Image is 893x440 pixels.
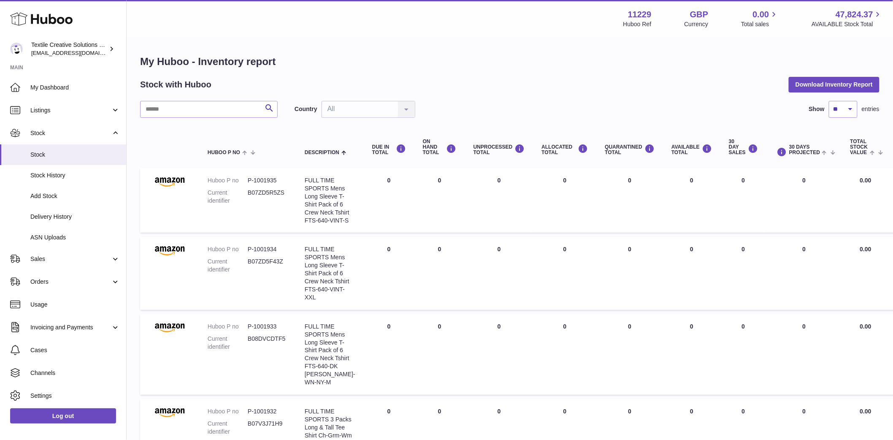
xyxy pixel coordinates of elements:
[208,323,248,331] dt: Huboo P no
[208,335,248,351] dt: Current identifier
[465,168,533,233] td: 0
[753,9,769,20] span: 0.00
[605,144,655,155] div: QUARANTINED Total
[465,237,533,310] td: 0
[30,278,111,286] span: Orders
[685,20,709,28] div: Currency
[533,314,597,395] td: 0
[248,335,288,351] dd: B08DVCDTF5
[305,323,355,386] div: FULL TIME SPORTS Mens Long Sleeve T-Shirt Pack of 6 Crew Neck Tshirt FTS-640-DK [PERSON_NAME]-WN-...
[208,150,240,155] span: Huboo P no
[720,237,766,310] td: 0
[414,168,465,233] td: 0
[862,105,879,113] span: entries
[766,237,842,310] td: 0
[248,189,288,205] dd: B07ZD5R5ZS
[149,245,191,255] img: product image
[364,314,414,395] td: 0
[812,20,883,28] span: AVAILABLE Stock Total
[30,323,111,331] span: Invoicing and Payments
[248,245,288,253] dd: P-1001934
[671,144,712,155] div: AVAILABLE Total
[140,55,879,68] h1: My Huboo - Inventory report
[836,9,873,20] span: 47,824.37
[789,77,879,92] button: Download Inventory Report
[789,144,820,155] span: 30 DAYS PROJECTED
[208,407,248,416] dt: Huboo P no
[30,151,120,159] span: Stock
[414,314,465,395] td: 0
[729,139,758,156] div: 30 DAY SALES
[248,177,288,185] dd: P-1001935
[248,323,288,331] dd: P-1001933
[628,246,631,253] span: 0
[809,105,825,113] label: Show
[30,106,111,114] span: Listings
[305,150,339,155] span: Description
[414,237,465,310] td: 0
[295,105,317,113] label: Country
[812,9,883,28] a: 47,824.37 AVAILABLE Stock Total
[140,79,211,90] h2: Stock with Huboo
[628,408,631,415] span: 0
[30,234,120,242] span: ASN Uploads
[30,255,111,263] span: Sales
[628,177,631,184] span: 0
[741,20,779,28] span: Total sales
[149,407,191,418] img: product image
[31,49,124,56] span: [EMAIL_ADDRESS][DOMAIN_NAME]
[149,323,191,333] img: product image
[31,41,107,57] div: Textile Creative Solutions Limited
[860,177,871,184] span: 0.00
[30,392,120,400] span: Settings
[248,420,288,436] dd: B07V3J71H9
[30,213,120,221] span: Delivery History
[208,245,248,253] dt: Huboo P no
[208,420,248,436] dt: Current identifier
[766,168,842,233] td: 0
[474,144,525,155] div: UNPROCESSED Total
[208,189,248,205] dt: Current identifier
[30,84,120,92] span: My Dashboard
[690,9,708,20] strong: GBP
[149,177,191,187] img: product image
[364,237,414,310] td: 0
[208,177,248,185] dt: Huboo P no
[850,139,868,156] span: Total stock value
[720,314,766,395] td: 0
[30,129,111,137] span: Stock
[860,408,871,415] span: 0.00
[628,9,652,20] strong: 11229
[465,314,533,395] td: 0
[533,237,597,310] td: 0
[860,246,871,253] span: 0.00
[663,237,720,310] td: 0
[720,168,766,233] td: 0
[860,323,871,330] span: 0.00
[663,168,720,233] td: 0
[10,408,116,424] a: Log out
[533,168,597,233] td: 0
[364,168,414,233] td: 0
[30,301,120,309] span: Usage
[10,43,23,55] img: sales@textilecreativesolutions.co.uk
[30,192,120,200] span: Add Stock
[542,144,588,155] div: ALLOCATED Total
[423,139,457,156] div: ON HAND Total
[663,314,720,395] td: 0
[305,245,355,301] div: FULL TIME SPORTS Mens Long Sleeve T-Shirt Pack of 6 Crew Neck Tshirt FTS-640-VINT-XXL
[248,258,288,274] dd: B07ZD5F43Z
[30,369,120,377] span: Channels
[372,144,406,155] div: DUE IN TOTAL
[741,9,779,28] a: 0.00 Total sales
[248,407,288,416] dd: P-1001932
[30,346,120,354] span: Cases
[623,20,652,28] div: Huboo Ref
[305,177,355,224] div: FULL TIME SPORTS Mens Long Sleeve T-Shirt Pack of 6 Crew Neck Tshirt FTS-640-VINT-S
[208,258,248,274] dt: Current identifier
[766,314,842,395] td: 0
[628,323,631,330] span: 0
[30,171,120,179] span: Stock History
